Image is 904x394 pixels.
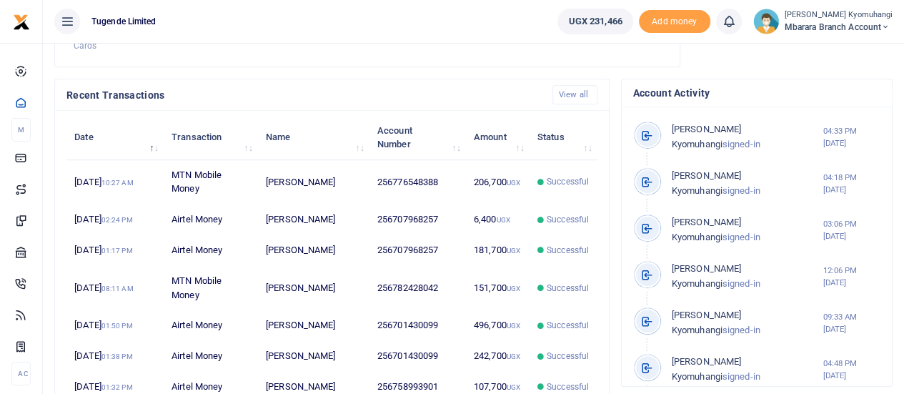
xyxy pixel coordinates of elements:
span: [PERSON_NAME] Kyomuhangi [672,356,741,382]
th: Amount: activate to sort column ascending [466,115,530,159]
span: Successful [547,213,589,226]
small: [PERSON_NAME] Kyomuhangi [785,9,893,21]
small: 01:17 PM [101,247,133,255]
small: 03:06 PM [DATE] [823,218,880,242]
span: Successful [547,175,589,188]
td: [DATE] [66,160,164,205]
td: [DATE] [66,266,164,310]
span: [PERSON_NAME] Kyomuhangi [672,217,741,242]
td: Airtel Money [164,205,258,235]
small: 04:33 PM [DATE] [823,125,880,149]
span: Successful [547,282,589,295]
small: 08:11 AM [101,285,134,292]
a: profile-user [PERSON_NAME] Kyomuhangi Mbarara Branch account [753,9,893,34]
td: Airtel Money [164,235,258,266]
small: 02:24 PM [101,216,133,224]
a: UGX 231,466 [557,9,632,34]
p: signed-in [672,169,823,199]
td: 181,700 [466,235,530,266]
td: 496,700 [466,310,530,341]
p: signed-in [672,355,823,385]
small: 12:06 PM [DATE] [823,265,880,289]
small: 01:50 PM [101,322,133,330]
img: profile-user [753,9,779,34]
span: Mbarara Branch account [785,21,893,34]
span: Successful [547,244,589,257]
p: signed-in [672,215,823,245]
p: signed-in [672,262,823,292]
td: 256776548388 [369,160,466,205]
td: [DATE] [66,235,164,266]
td: 6,400 [466,205,530,235]
td: 256701430099 [369,310,466,341]
small: UGX [507,247,520,255]
span: Successful [547,319,589,332]
li: Ac [11,362,31,385]
th: Date: activate to sort column descending [66,115,164,159]
td: MTN Mobile Money [164,266,258,310]
td: 256701430099 [369,341,466,372]
span: UGX 231,466 [568,14,622,29]
small: UGX [507,285,520,292]
span: [PERSON_NAME] Kyomuhangi [672,170,741,196]
td: MTN Mobile Money [164,160,258,205]
td: [PERSON_NAME] [258,205,369,235]
small: 01:32 PM [101,383,133,391]
td: 256707968257 [369,205,466,235]
a: Add money [639,15,710,26]
span: [PERSON_NAME] Kyomuhangi [672,263,741,289]
small: 01:38 PM [101,353,133,360]
td: [PERSON_NAME] [258,235,369,266]
td: [PERSON_NAME] [258,266,369,310]
td: 242,700 [466,341,530,372]
td: [DATE] [66,310,164,341]
span: Add money [639,10,710,34]
td: Airtel Money [164,341,258,372]
span: [PERSON_NAME] Kyomuhangi [672,310,741,335]
td: [PERSON_NAME] [258,341,369,372]
h4: Recent Transactions [66,87,541,103]
td: 206,700 [466,160,530,205]
th: Account Number: activate to sort column ascending [369,115,466,159]
span: Cards [74,41,97,51]
li: M [11,118,31,142]
span: [PERSON_NAME] Kyomuhangi [672,124,741,149]
td: 256782428042 [369,266,466,310]
small: 10:27 AM [101,179,134,187]
small: 04:18 PM [DATE] [823,172,880,196]
small: UGX [507,322,520,330]
a: logo-small logo-large logo-large [13,16,30,26]
td: 256707968257 [369,235,466,266]
th: Transaction: activate to sort column ascending [164,115,258,159]
a: View all [552,85,597,104]
th: Status: activate to sort column ascending [530,115,597,159]
span: Tugende Limited [86,15,162,28]
h4: Account Activity [633,85,880,101]
small: 09:33 AM [DATE] [823,311,880,335]
li: Toup your wallet [639,10,710,34]
th: Name: activate to sort column ascending [258,115,369,159]
td: [DATE] [66,205,164,235]
p: signed-in [672,308,823,338]
li: Wallet ballance [552,9,638,34]
span: Successful [547,350,589,363]
td: 151,700 [466,266,530,310]
small: UGX [507,179,520,187]
td: Airtel Money [164,310,258,341]
small: 04:48 PM [DATE] [823,358,880,382]
img: logo-small [13,14,30,31]
td: [DATE] [66,341,164,372]
small: UGX [496,216,510,224]
td: [PERSON_NAME] [258,160,369,205]
p: signed-in [672,122,823,152]
td: [PERSON_NAME] [258,310,369,341]
small: UGX [507,353,520,360]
